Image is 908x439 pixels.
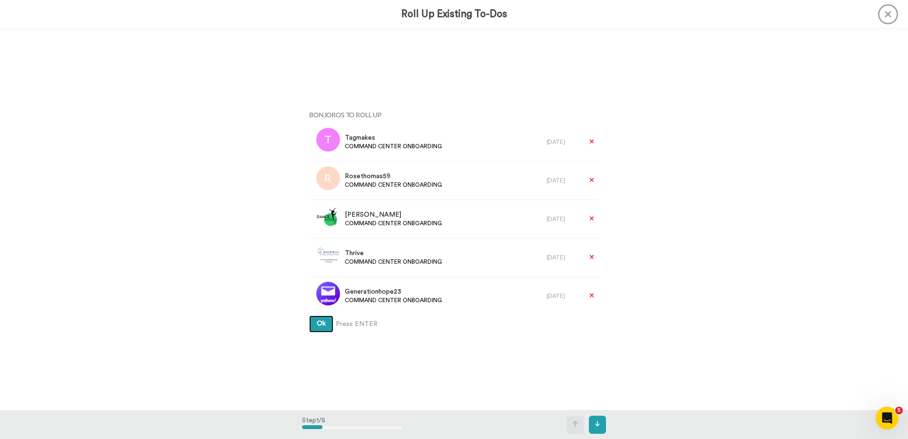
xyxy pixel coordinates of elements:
[547,215,580,223] div: [DATE]
[316,166,340,190] img: r.png
[547,292,580,300] div: [DATE]
[345,219,442,227] span: COMMAND CENTER ONBOARDING
[345,296,442,304] span: COMMAND CENTER ONBOARDING
[316,282,340,305] img: c546f17a-aabe-4425-87bf-fa0a23bd56d2.jpg
[547,254,580,261] div: [DATE]
[345,248,442,258] span: Thrive
[401,9,507,19] h3: Roll Up Existing To-Dos
[316,128,340,152] img: t.png
[316,205,340,229] img: e150e982-b238-4865-b0cf-5d2d942f553b.png
[345,181,442,189] span: COMMAND CENTER ONBOARDING
[345,133,442,143] span: Tagmakes
[316,243,340,267] img: 61d46cc2-95e1-4f25-ba7e-e5a0a5b2b35b.png
[876,407,899,429] iframe: Intercom live chat
[345,143,442,150] span: COMMAND CENTER ONBOARDING
[345,210,442,219] span: [PERSON_NAME]
[547,138,580,146] div: [DATE]
[895,407,903,414] span: 5
[345,258,442,266] span: COMMAND CENTER ONBOARDING
[309,111,599,118] h4: Bonjoros To Roll Up
[547,177,580,184] div: [DATE]
[345,287,442,296] span: Generationhope23
[309,315,333,333] button: Ok
[302,411,403,439] div: Step 1 / 5
[317,320,326,327] span: Ok
[336,319,378,329] span: Press ENTER
[345,172,442,181] span: Rosethomas59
